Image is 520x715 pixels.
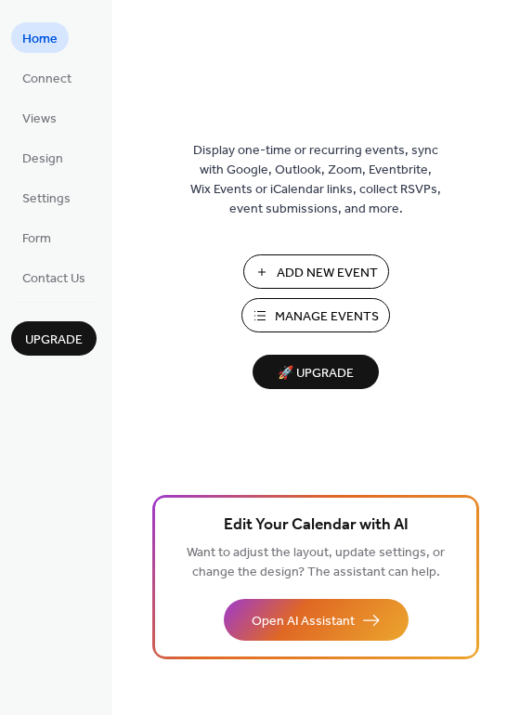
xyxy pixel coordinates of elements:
[22,110,57,129] span: Views
[264,361,368,386] span: 🚀 Upgrade
[275,307,379,327] span: Manage Events
[11,262,97,292] a: Contact Us
[11,321,97,356] button: Upgrade
[243,254,389,289] button: Add New Event
[22,30,58,49] span: Home
[241,298,390,332] button: Manage Events
[22,269,85,289] span: Contact Us
[187,540,445,585] span: Want to adjust the layout, update settings, or change the design? The assistant can help.
[253,355,379,389] button: 🚀 Upgrade
[11,222,62,253] a: Form
[11,142,74,173] a: Design
[11,182,82,213] a: Settings
[25,331,83,350] span: Upgrade
[11,102,68,133] a: Views
[22,70,71,89] span: Connect
[252,612,355,631] span: Open AI Assistant
[22,229,51,249] span: Form
[190,141,441,219] span: Display one-time or recurring events, sync with Google, Outlook, Zoom, Eventbrite, Wix Events or ...
[11,62,83,93] a: Connect
[277,264,378,283] span: Add New Event
[224,599,409,641] button: Open AI Assistant
[224,513,409,539] span: Edit Your Calendar with AI
[22,189,71,209] span: Settings
[22,149,63,169] span: Design
[11,22,69,53] a: Home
